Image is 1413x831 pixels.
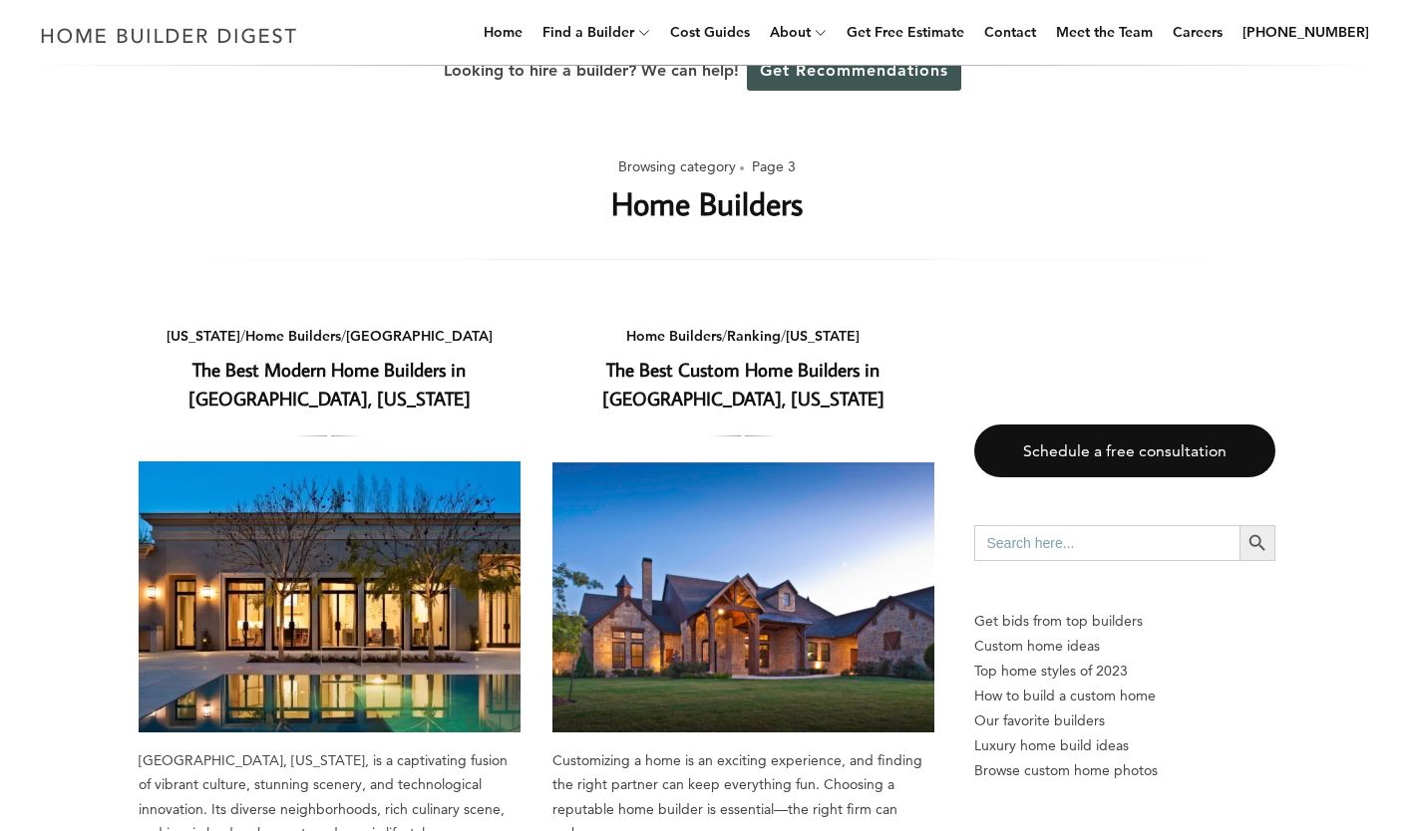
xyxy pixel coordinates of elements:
a: How to build a custom home [974,684,1275,708]
span: Browsing category [618,154,748,179]
h1: Home Builders [611,179,803,227]
p: Get bids from top builders [974,609,1275,634]
svg: Search [1246,532,1268,554]
a: The Best Modern Home Builders in [GEOGRAPHIC_DATA], [US_STATE] [139,461,521,732]
a: The Best Modern Home Builders in [GEOGRAPHIC_DATA], [US_STATE] [188,357,471,411]
a: [US_STATE] [167,327,240,345]
a: Browse custom home photos [974,758,1275,783]
a: Schedule a free consultation [974,424,1275,477]
a: [GEOGRAPHIC_DATA] [346,327,493,345]
a: The Best Custom Home Builders in [GEOGRAPHIC_DATA], [US_STATE] [552,461,934,732]
a: Ranking [727,327,781,345]
a: Custom home ideas [974,634,1275,659]
input: Search here... [974,525,1239,561]
a: Home Builders [245,327,341,345]
a: Luxury home build ideas [974,733,1275,758]
a: Top home styles of 2023 [974,659,1275,684]
a: Get Recommendations [747,50,961,91]
a: The Best Custom Home Builders in [GEOGRAPHIC_DATA], [US_STATE] [602,357,884,411]
a: [US_STATE] [786,327,860,345]
a: Our favorite builders [974,708,1275,733]
img: Home Builder Digest [32,16,306,55]
a: Home Builders [626,327,722,345]
div: / / [139,324,521,349]
div: / / [552,324,934,349]
span: Page 3 [752,154,796,179]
